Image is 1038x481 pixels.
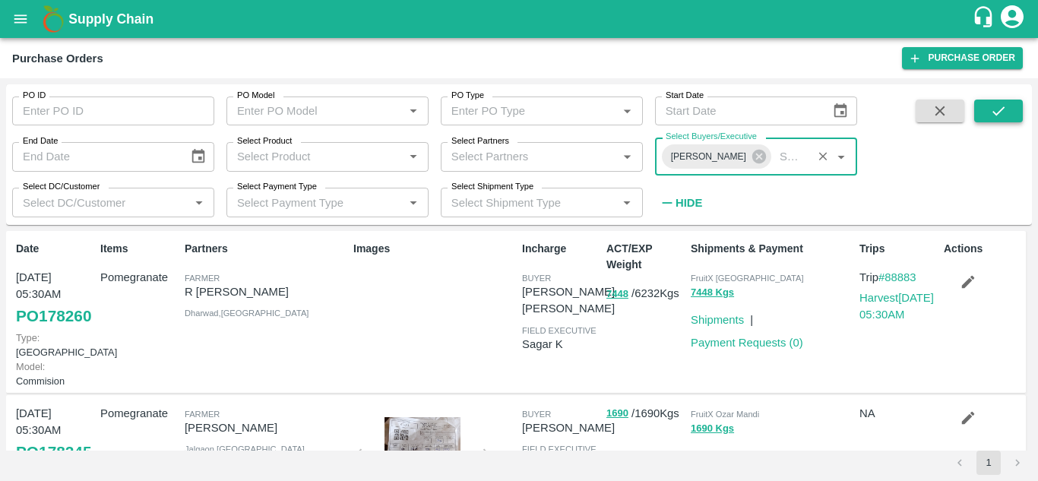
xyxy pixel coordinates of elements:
[522,283,615,318] p: [PERSON_NAME] [PERSON_NAME]
[744,441,753,464] div: |
[445,147,613,166] input: Select Partners
[237,135,292,147] label: Select Product
[878,271,916,283] a: #88883
[859,292,934,321] a: Harvest[DATE] 05:30AM
[237,181,317,193] label: Select Payment Type
[606,285,685,302] p: / 6232 Kgs
[237,90,275,102] label: PO Model
[16,361,45,372] span: Model:
[691,284,734,302] button: 7448 Kgs
[676,197,702,209] strong: Hide
[185,283,347,300] p: R [PERSON_NAME]
[451,90,484,102] label: PO Type
[606,405,685,422] p: / 1690 Kgs
[16,241,94,257] p: Date
[617,101,637,121] button: Open
[16,302,91,330] a: PO178260
[23,135,58,147] label: End Date
[774,147,808,166] input: Select Buyers/Executive
[691,449,744,461] a: Shipments
[976,451,1001,475] button: page 1
[522,336,600,353] p: Sagar K
[23,90,46,102] label: PO ID
[831,147,851,166] button: Open
[12,142,178,171] input: End Date
[231,101,399,121] input: Enter PO Model
[662,144,771,169] div: [PERSON_NAME]
[744,305,753,328] div: |
[691,314,744,326] a: Shipments
[945,451,1032,475] nav: pagination navigation
[68,8,972,30] a: Supply Chain
[451,135,509,147] label: Select Partners
[184,142,213,171] button: Choose date
[185,241,347,257] p: Partners
[185,445,305,454] span: Jalgaon , [GEOGRAPHIC_DATA]
[606,241,685,273] p: ACT/EXP Weight
[606,286,628,303] button: 7448
[522,326,597,335] span: field executive
[972,5,998,33] div: customer-support
[3,2,38,36] button: open drawer
[859,269,938,286] p: Trip
[662,149,755,165] span: [PERSON_NAME]
[826,97,855,125] button: Choose date
[185,410,220,419] span: Farmer
[655,97,821,125] input: Start Date
[68,11,153,27] b: Supply Chain
[606,405,628,422] button: 1690
[231,192,379,212] input: Select Payment Type
[16,438,91,466] a: PO178245
[445,192,593,212] input: Select Shipment Type
[185,309,309,318] span: Dharwad , [GEOGRAPHIC_DATA]
[451,181,533,193] label: Select Shipment Type
[38,4,68,34] img: logo
[859,405,938,422] p: NA
[666,90,704,102] label: Start Date
[16,269,94,303] p: [DATE] 05:30AM
[100,405,179,422] p: Pomegranate
[16,405,94,439] p: [DATE] 05:30AM
[403,147,423,166] button: Open
[445,101,613,121] input: Enter PO Type
[617,147,637,166] button: Open
[944,241,1022,257] p: Actions
[17,192,185,212] input: Select DC/Customer
[691,410,759,419] span: FruitX Ozar Mandi
[16,359,94,388] p: Commision
[353,241,516,257] p: Images
[691,420,734,438] button: 1690 Kgs
[813,147,834,167] button: Clear
[100,269,179,286] p: Pomegranate
[231,147,399,166] input: Select Product
[691,274,804,283] span: FruitX [GEOGRAPHIC_DATA]
[16,331,94,359] p: [GEOGRAPHIC_DATA]
[902,47,1023,69] a: Purchase Order
[617,193,637,213] button: Open
[100,241,179,257] p: Items
[403,101,423,121] button: Open
[522,241,600,257] p: Incharge
[189,193,209,213] button: Open
[185,274,220,283] span: Farmer
[12,49,103,68] div: Purchase Orders
[185,419,347,436] p: [PERSON_NAME]
[23,181,100,193] label: Select DC/Customer
[859,241,938,257] p: Trips
[998,3,1026,35] div: account of current user
[666,131,757,143] label: Select Buyers/Executive
[403,193,423,213] button: Open
[691,241,853,257] p: Shipments & Payment
[522,274,551,283] span: buyer
[12,97,214,125] input: Enter PO ID
[655,190,707,216] button: Hide
[16,332,40,343] span: Type:
[522,445,597,454] span: field executive
[691,337,803,349] a: Payment Requests (0)
[522,419,615,436] p: [PERSON_NAME]
[522,410,551,419] span: buyer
